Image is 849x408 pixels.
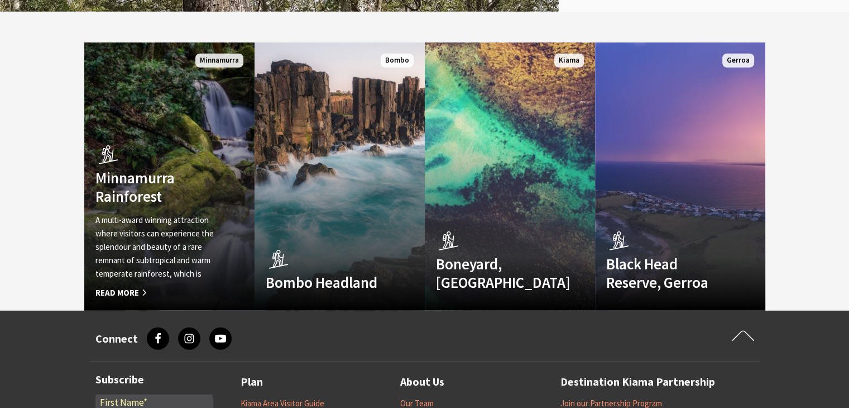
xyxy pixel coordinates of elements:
a: Destination Kiama Partnership [560,373,715,391]
span: Kiama [554,54,584,68]
h3: Subscribe [95,373,213,386]
a: Black Head Reserve, Gerroa Gerroa [595,42,765,311]
a: Bombo Headland Bombo [255,42,425,311]
h4: Black Head Reserve, Gerroa [606,255,728,291]
span: Bombo [381,54,414,68]
h4: Bombo Headland [266,273,388,291]
h4: Minnamurra Rainforest [95,169,218,205]
span: Read More [95,286,218,300]
p: A multi-award winning attraction where visitors can experience the splendour and beauty of a rare... [95,214,218,281]
a: Plan [241,373,263,391]
a: Custom Image Used Minnamurra Rainforest A multi-award winning attraction where visitors can exper... [84,42,255,311]
a: About Us [400,373,444,391]
span: Minnamurra [195,54,243,68]
h4: Boneyard, [GEOGRAPHIC_DATA] [436,255,558,291]
span: Gerroa [722,54,754,68]
a: Boneyard, [GEOGRAPHIC_DATA] Kiama [425,42,595,311]
h3: Connect [95,332,138,345]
